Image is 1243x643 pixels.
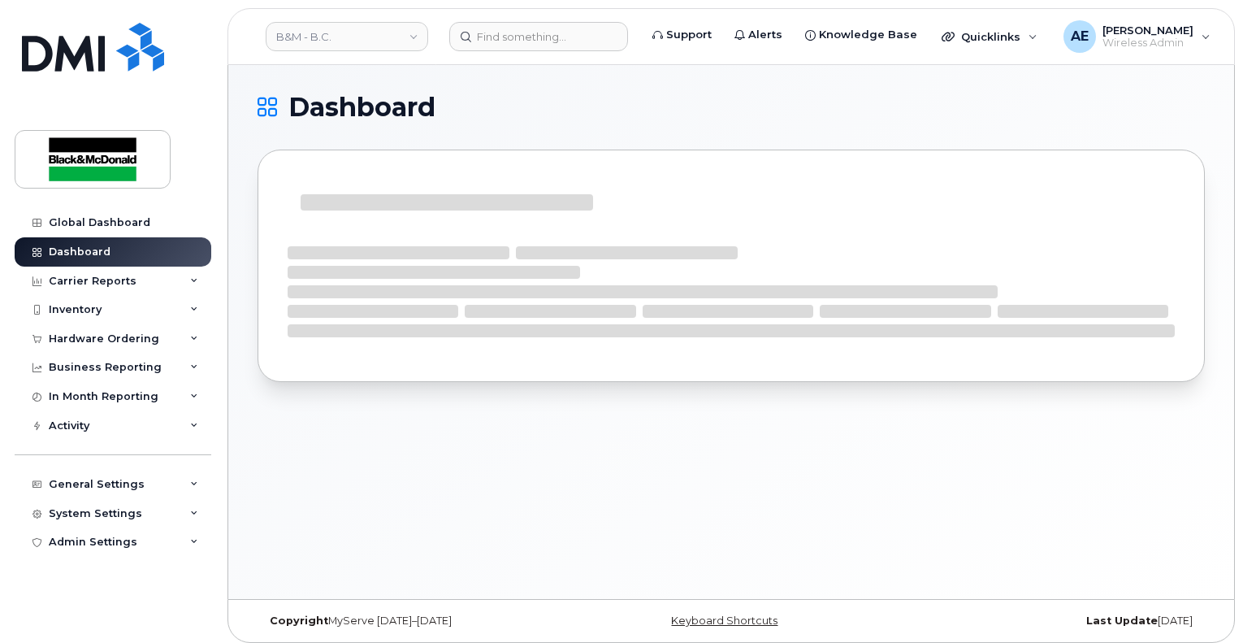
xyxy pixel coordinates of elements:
div: [DATE] [889,615,1205,628]
strong: Last Update [1086,615,1158,627]
a: Keyboard Shortcuts [671,615,777,627]
strong: Copyright [270,615,328,627]
span: Dashboard [288,95,435,119]
div: MyServe [DATE]–[DATE] [258,615,574,628]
